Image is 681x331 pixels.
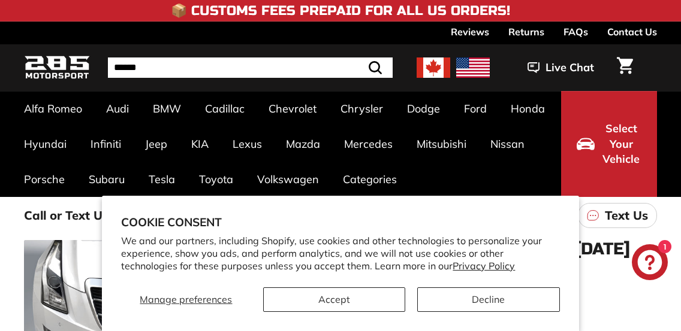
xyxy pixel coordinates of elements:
[452,91,499,126] a: Ford
[417,287,559,312] button: Decline
[405,126,478,162] a: Mitsubishi
[79,126,133,162] a: Infiniti
[108,57,393,78] input: Search
[628,244,671,283] inbox-online-store-chat: Shopify online store chat
[141,91,193,126] a: BMW
[257,91,329,126] a: Chevrolet
[12,91,94,126] a: Alfa Romeo
[499,91,557,126] a: Honda
[24,207,128,224] p: Call or Text Us at:
[121,287,251,312] button: Manage preferences
[94,91,141,126] a: Audi
[332,126,405,162] a: Mercedes
[451,22,489,42] a: Reviews
[331,162,409,197] a: Categories
[512,53,610,83] button: Live Chat
[453,260,515,272] a: Privacy Policy
[12,162,77,197] a: Porsche
[171,4,510,18] h4: 📦 Customs Fees Prepaid for All US Orders!
[121,235,559,272] p: We and our partners, including Shopify, use cookies and other technologies to personalize your ex...
[605,207,648,224] p: Text Us
[245,162,331,197] a: Volkswagen
[395,91,452,126] a: Dodge
[24,54,90,82] img: Logo_285_Motorsport_areodynamics_components
[140,293,232,305] span: Manage preferences
[193,91,257,126] a: Cadillac
[561,91,657,197] button: Select Your Vehicle
[329,91,395,126] a: Chrysler
[607,22,657,42] a: Contact Us
[274,126,332,162] a: Mazda
[221,126,274,162] a: Lexus
[508,22,544,42] a: Returns
[179,126,221,162] a: KIA
[12,126,79,162] a: Hyundai
[610,47,640,88] a: Cart
[578,203,657,228] a: Text Us
[77,162,137,197] a: Subaru
[564,22,588,42] a: FAQs
[187,162,245,197] a: Toyota
[263,287,405,312] button: Accept
[133,126,179,162] a: Jeep
[601,121,641,167] span: Select Your Vehicle
[137,162,187,197] a: Tesla
[478,126,537,162] a: Nissan
[546,60,594,75] span: Live Chat
[121,215,559,229] h2: Cookie consent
